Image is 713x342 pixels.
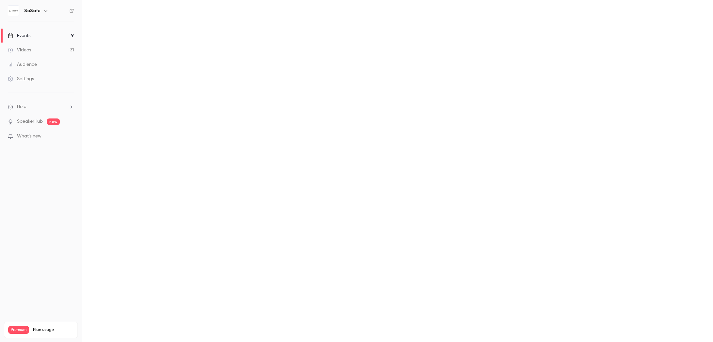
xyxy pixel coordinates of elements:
[17,118,43,125] a: SpeakerHub
[8,47,31,53] div: Videos
[17,103,26,110] span: Help
[8,32,30,39] div: Events
[8,76,34,82] div: Settings
[8,6,19,16] img: SoSafe
[17,133,42,140] span: What's new
[66,134,74,139] iframe: Noticeable Trigger
[8,61,37,68] div: Audience
[24,8,41,14] h6: SoSafe
[33,327,74,333] span: Plan usage
[8,326,29,334] span: Premium
[8,103,74,110] li: help-dropdown-opener
[47,118,60,125] span: new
